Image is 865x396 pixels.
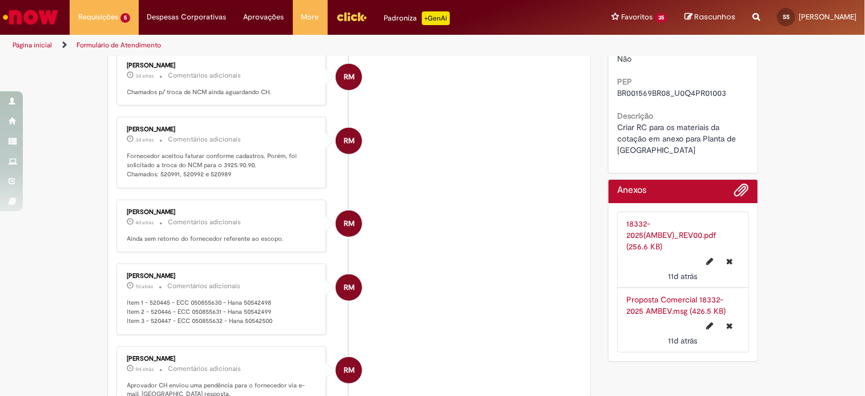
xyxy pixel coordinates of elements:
b: PEP [617,76,632,87]
div: Raiane Martins [336,64,362,90]
span: 5 [120,13,130,23]
p: Chamados p/ troca de NCM ainda aguardando CH. [127,88,317,97]
div: [PERSON_NAME] [127,126,317,133]
time: 22/08/2025 08:35:04 [136,283,154,290]
small: Comentários adicionais [168,135,242,144]
button: Excluir 18332-2025(AMBEV)_REV00.pdf [720,252,740,270]
time: 26/08/2025 10:11:22 [136,72,154,79]
span: 11d atrás [669,271,698,281]
span: RM [344,127,355,155]
span: RM [344,210,355,237]
span: 35 [655,13,667,23]
small: Comentários adicionais [168,71,242,80]
p: Fornecedor aceitou faturar conforme cadastros. Porém, foi solicitado a troca do NCM para o 3925.9... [127,152,317,179]
button: Editar nome de arquivo Proposta Comercial 18332-2025 AMBEV.msg [700,317,721,335]
span: Aprovações [244,11,284,23]
p: +GenAi [422,11,450,25]
a: Página inicial [13,41,52,50]
div: Raiane Martins [336,274,362,301]
p: Ainda sem retorno do fornecedor referente ao escopo. [127,235,317,244]
span: Despesas Corporativas [147,11,227,23]
small: Comentários adicionais [168,217,242,227]
span: 3d atrás [136,72,154,79]
span: Favoritos [621,11,653,23]
div: [PERSON_NAME] [127,209,317,216]
div: [PERSON_NAME] [127,62,317,69]
span: More [301,11,319,23]
a: 18332-2025(AMBEV)_REV00.pdf (256.6 KB) [626,219,716,252]
span: Não [617,54,631,64]
img: ServiceNow [1,6,60,29]
small: Comentários adicionais [168,364,242,374]
span: RM [344,357,355,384]
div: [PERSON_NAME] [127,355,317,362]
div: Raiane Martins [336,128,362,154]
span: Requisições [78,11,118,23]
img: click_logo_yellow_360x200.png [336,8,367,25]
span: Rascunhos [694,11,735,22]
span: RM [344,274,355,301]
time: 25/08/2025 09:59:52 [136,219,154,226]
time: 18/08/2025 10:05:32 [669,336,698,346]
a: Proposta Comercial 18332-2025 AMBEV.msg (426.5 KB) [626,294,726,316]
a: Rascunhos [685,12,735,23]
span: RM [344,63,355,91]
p: Item 1 - 520445 - ECC 050855630 - Hana 50542498 Item 2 - 520446 - ECC 050855631 - Hana 50542499 I... [127,298,317,325]
span: 3d atrás [136,136,154,143]
time: 20/08/2025 08:34:08 [136,366,154,373]
h2: Anexos [617,185,646,196]
span: SS [783,13,790,21]
small: Comentários adicionais [168,281,241,291]
span: Criar RC para os materiais da cotação em anexo para Planta de [GEOGRAPHIC_DATA] [617,122,738,155]
time: 18/08/2025 10:09:38 [669,271,698,281]
ul: Trilhas de página [9,35,568,56]
time: 25/08/2025 15:26:57 [136,136,154,143]
button: Excluir Proposta Comercial 18332-2025 AMBEV.msg [720,317,740,335]
span: BR001569BR08_U0Q4PR01003 [617,88,726,98]
div: Raiane Martins [336,357,362,383]
div: [PERSON_NAME] [127,273,317,280]
span: 9d atrás [136,366,154,373]
span: 4d atrás [136,219,154,226]
div: Padroniza [384,11,450,25]
span: [PERSON_NAME] [799,12,856,22]
div: Raiane Martins [336,211,362,237]
span: 11d atrás [669,336,698,346]
span: 7d atrás [136,283,154,290]
b: Descrição [617,111,653,121]
button: Adicionar anexos [734,183,749,203]
a: Formulário de Atendimento [77,41,161,50]
button: Editar nome de arquivo 18332-2025(AMBEV)_REV00.pdf [700,252,721,270]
